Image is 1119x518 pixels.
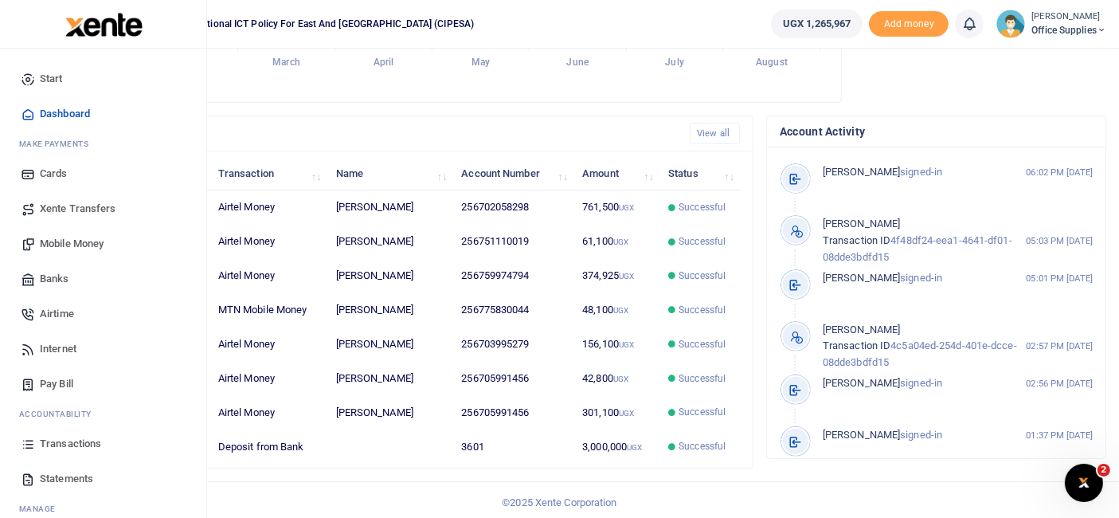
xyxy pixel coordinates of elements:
[327,225,452,259] td: [PERSON_NAME]
[13,156,194,191] a: Cards
[823,324,900,336] span: [PERSON_NAME]
[327,156,452,190] th: Name: activate to sort column ascending
[452,259,573,293] td: 256759974794
[209,328,327,362] td: Airtel Money
[679,303,726,317] span: Successful
[31,408,92,420] span: countability
[823,234,890,246] span: Transaction ID
[40,166,68,182] span: Cards
[1027,234,1094,248] small: 05:03 PM [DATE]
[40,376,73,392] span: Pay Bill
[679,405,726,419] span: Successful
[327,190,452,225] td: [PERSON_NAME]
[13,296,194,332] a: Airtime
[613,375,628,383] small: UGX
[13,61,194,96] a: Start
[40,71,63,87] span: Start
[619,203,634,212] small: UGX
[452,395,573,430] td: 256705991456
[13,426,194,461] a: Transactions
[573,430,659,463] td: 3,000,000
[40,106,90,122] span: Dashboard
[40,236,104,252] span: Mobile Money
[327,395,452,430] td: [PERSON_NAME]
[209,293,327,328] td: MTN Mobile Money
[13,367,194,402] a: Pay Bill
[613,306,628,315] small: UGX
[64,18,143,29] a: logo-small logo-large logo-large
[567,57,589,69] tspan: June
[619,409,634,418] small: UGX
[756,57,788,69] tspan: August
[27,503,57,515] span: anage
[679,269,726,283] span: Successful
[272,57,300,69] tspan: March
[1097,464,1110,477] span: 2
[573,293,659,328] td: 48,100
[13,96,194,131] a: Dashboard
[573,259,659,293] td: 374,925
[452,328,573,362] td: 256703995279
[1031,23,1106,37] span: Office Supplies
[823,339,890,351] span: Transaction ID
[471,57,490,69] tspan: May
[13,191,194,226] a: Xente Transfers
[1027,339,1094,353] small: 02:57 PM [DATE]
[823,427,1025,444] p: signed-in
[327,259,452,293] td: [PERSON_NAME]
[765,10,869,38] li: Wallet ballance
[679,371,726,386] span: Successful
[619,272,634,281] small: UGX
[452,190,573,225] td: 256702058298
[869,11,949,37] span: Add money
[1027,272,1094,285] small: 05:01 PM [DATE]
[996,10,1106,38] a: profile-user [PERSON_NAME] Office Supplies
[996,10,1025,38] img: profile-user
[573,156,659,190] th: Amount: activate to sort column ascending
[1031,10,1106,24] small: [PERSON_NAME]
[74,125,677,143] h4: Recent Transactions
[452,362,573,396] td: 256705991456
[573,362,659,396] td: 42,800
[665,57,683,69] tspan: July
[1027,429,1094,442] small: 01:37 PM [DATE]
[823,375,1025,392] p: signed-in
[40,436,101,452] span: Transactions
[690,123,740,144] a: View all
[823,429,900,441] span: [PERSON_NAME]
[13,402,194,426] li: Ac
[869,17,949,29] a: Add money
[613,237,628,246] small: UGX
[823,164,1025,181] p: signed-in
[65,13,143,37] img: logo-large
[783,16,851,32] span: UGX 1,265,967
[823,216,1025,265] p: 4f48df24-eea1-4641-df01-08dde3bdfd15
[771,10,863,38] a: UGX 1,265,967
[327,328,452,362] td: [PERSON_NAME]
[13,226,194,261] a: Mobile Money
[40,471,93,487] span: Statements
[40,201,116,217] span: Xente Transfers
[573,395,659,430] td: 301,100
[627,443,642,452] small: UGX
[679,337,726,351] span: Successful
[823,272,900,284] span: [PERSON_NAME]
[573,190,659,225] td: 761,500
[209,395,327,430] td: Airtel Money
[209,156,327,190] th: Transaction: activate to sort column ascending
[327,362,452,396] td: [PERSON_NAME]
[27,138,89,150] span: ake Payments
[40,341,76,357] span: Internet
[1065,464,1103,502] iframe: Intercom live chat
[1027,166,1094,179] small: 06:02 PM [DATE]
[452,293,573,328] td: 256775830044
[823,322,1025,371] p: 4c5a04ed-254d-401e-dcce-08dde3bdfd15
[374,57,394,69] tspan: April
[452,430,573,463] td: 3601
[823,166,900,178] span: [PERSON_NAME]
[780,123,1093,140] h4: Account Activity
[619,340,634,349] small: UGX
[573,225,659,259] td: 61,100
[679,439,726,453] span: Successful
[209,259,327,293] td: Airtel Money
